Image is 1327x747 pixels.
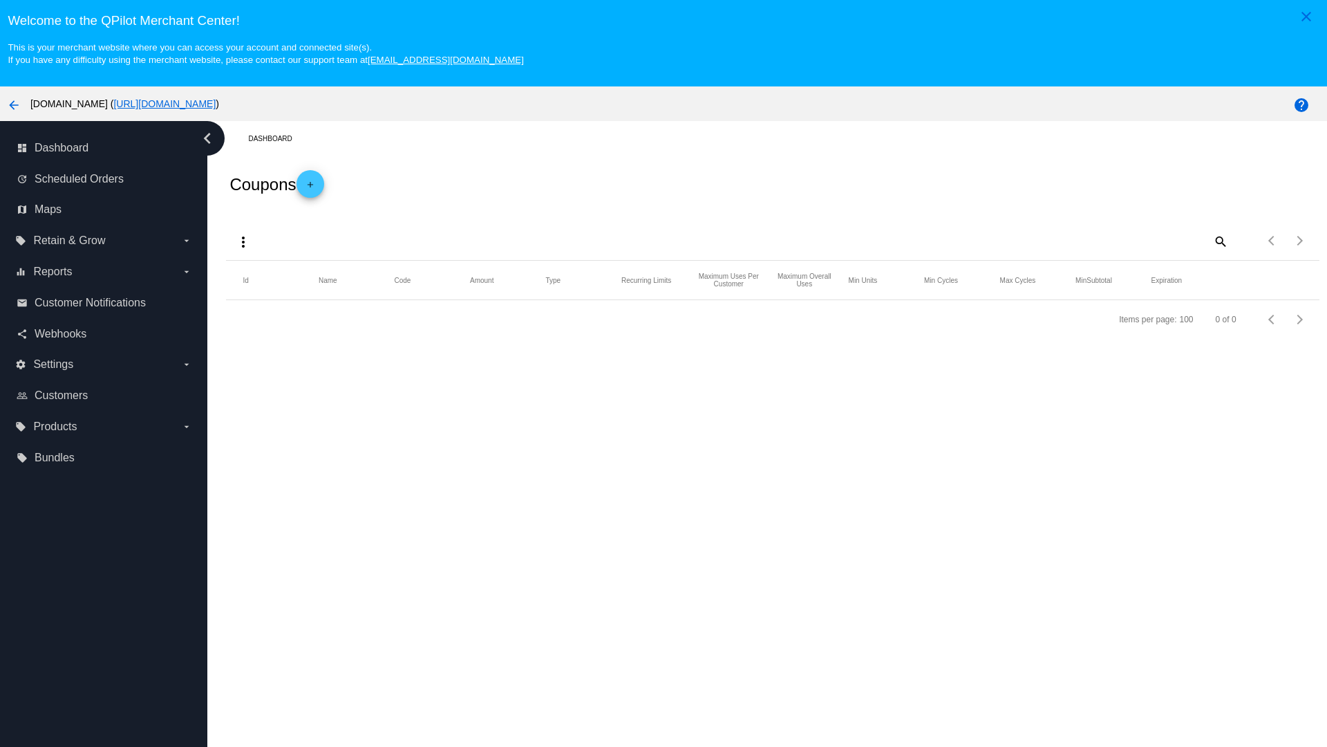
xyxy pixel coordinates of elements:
mat-icon: close [1298,8,1315,25]
i: arrow_drop_down [181,235,192,246]
i: local_offer [17,452,28,463]
span: Customers [35,389,88,402]
h3: Welcome to the QPilot Merchant Center! [8,13,1319,28]
i: arrow_drop_down [181,359,192,370]
a: Dashboard [248,128,304,149]
div: 0 of 0 [1216,315,1236,324]
i: email [17,297,28,308]
mat-icon: help [1293,97,1310,113]
i: chevron_left [196,127,218,149]
i: map [17,204,28,215]
i: share [17,329,28,340]
span: Bundles [35,452,75,464]
i: equalizer [15,266,26,277]
span: Settings [33,358,73,371]
a: dashboard Dashboard [17,137,192,159]
button: Change sorting for CustomerConversionLimits [697,273,761,288]
span: Products [33,421,77,433]
a: [EMAIL_ADDRESS][DOMAIN_NAME] [368,55,524,65]
i: dashboard [17,142,28,154]
div: 100 [1180,315,1194,324]
button: Change sorting for MinCycles [924,276,958,284]
i: update [17,174,28,185]
button: Next page [1286,306,1314,333]
button: Change sorting for ExpirationDate [1151,276,1182,284]
button: Change sorting for SiteConversionLimits [773,273,836,288]
h2: Coupons [229,170,323,198]
mat-icon: add [302,180,319,196]
button: Previous page [1259,306,1286,333]
div: Items per page: [1119,315,1176,324]
button: Change sorting for Name [319,276,337,284]
a: share Webhooks [17,323,192,345]
span: Reports [33,266,72,278]
a: map Maps [17,199,192,221]
button: Previous page [1259,227,1286,255]
span: Customer Notifications [35,297,146,309]
small: This is your merchant website where you can access your account and connected site(s). If you hav... [8,42,523,65]
button: Change sorting for MaxCycles [1000,276,1036,284]
mat-icon: search [1212,230,1228,252]
span: Scheduled Orders [35,173,124,185]
span: Dashboard [35,142,88,154]
button: Change sorting for Id [243,276,248,284]
span: Retain & Grow [33,234,105,247]
mat-icon: arrow_back [6,97,22,113]
button: Change sorting for RecurringLimits [621,276,671,284]
a: people_outline Customers [17,385,192,407]
a: update Scheduled Orders [17,168,192,190]
span: Webhooks [35,328,86,340]
button: Change sorting for Code [394,276,411,284]
a: [URL][DOMAIN_NAME] [113,98,216,109]
a: local_offer Bundles [17,447,192,469]
i: people_outline [17,390,28,401]
i: arrow_drop_down [181,266,192,277]
i: settings [15,359,26,370]
span: [DOMAIN_NAME] ( ) [30,98,219,109]
i: arrow_drop_down [181,421,192,432]
mat-icon: more_vert [235,234,252,250]
button: Change sorting for DiscountType [545,276,561,284]
a: email Customer Notifications [17,292,192,314]
button: Change sorting for MinSubtotal [1075,276,1112,284]
i: local_offer [15,235,26,246]
button: Next page [1286,227,1314,255]
button: Change sorting for MinUnits [849,276,878,284]
button: Change sorting for Amount [470,276,493,284]
span: Maps [35,203,62,216]
i: local_offer [15,421,26,432]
